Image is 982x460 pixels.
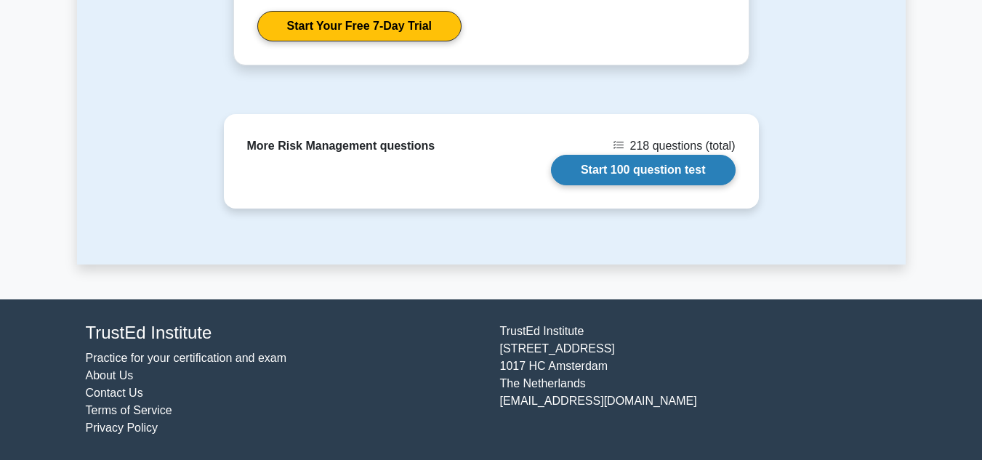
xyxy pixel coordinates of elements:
div: TrustEd Institute [STREET_ADDRESS] 1017 HC Amsterdam The Netherlands [EMAIL_ADDRESS][DOMAIN_NAME] [491,323,906,437]
h4: TrustEd Institute [86,323,483,344]
a: Start Your Free 7-Day Trial [257,11,462,41]
a: Terms of Service [86,404,172,416]
a: About Us [86,369,134,382]
a: Privacy Policy [86,421,158,434]
a: Contact Us [86,387,143,399]
a: Practice for your certification and exam [86,352,287,364]
a: Start 100 question test [551,155,736,185]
